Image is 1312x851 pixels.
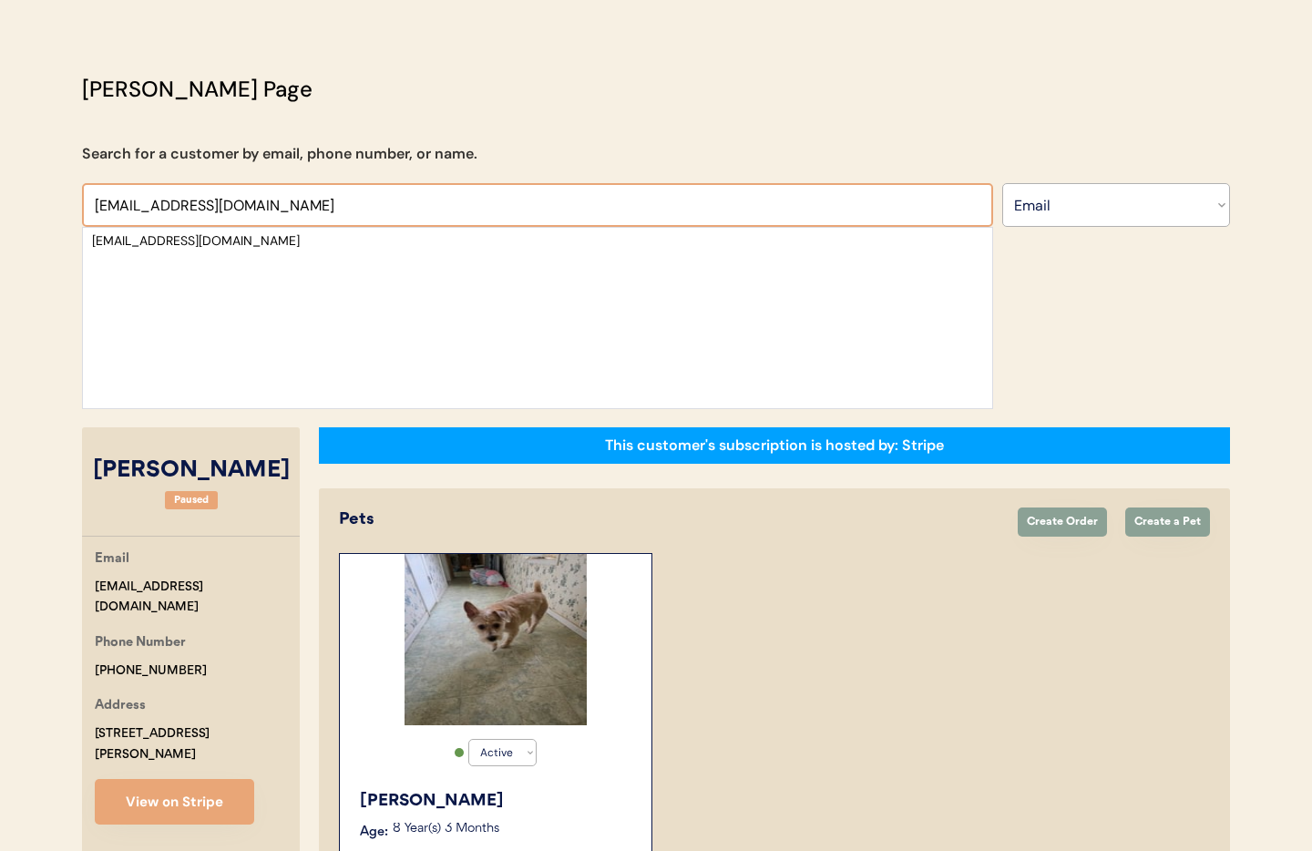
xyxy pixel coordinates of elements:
button: Create a Pet [1125,508,1210,537]
div: This customer's subscription is hosted by: Stripe [605,436,944,456]
div: [PERSON_NAME] [82,454,300,488]
div: [PERSON_NAME] [360,789,633,814]
div: Pets [339,508,999,532]
p: 8 Year(s) 3 Months [393,823,633,836]
div: Search for a customer by email, phone number, or name. [82,143,477,165]
button: View on Stripe [95,779,254,825]
div: [PHONE_NUMBER] [95,661,207,682]
button: Create Order [1018,508,1107,537]
div: [PERSON_NAME] Page [82,73,313,106]
div: Age: [360,823,388,842]
div: Address [95,695,146,718]
img: 8df0d48a-bab3-4777-ae2f-ace510ab265d-1_all_9172.jpg [405,554,587,725]
div: [STREET_ADDRESS][PERSON_NAME] [95,723,300,765]
div: Email [95,549,129,571]
div: Phone Number [95,632,186,655]
input: Search by email [82,183,993,227]
div: [EMAIL_ADDRESS][DOMAIN_NAME] [92,232,983,251]
div: [EMAIL_ADDRESS][DOMAIN_NAME] [95,577,300,619]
